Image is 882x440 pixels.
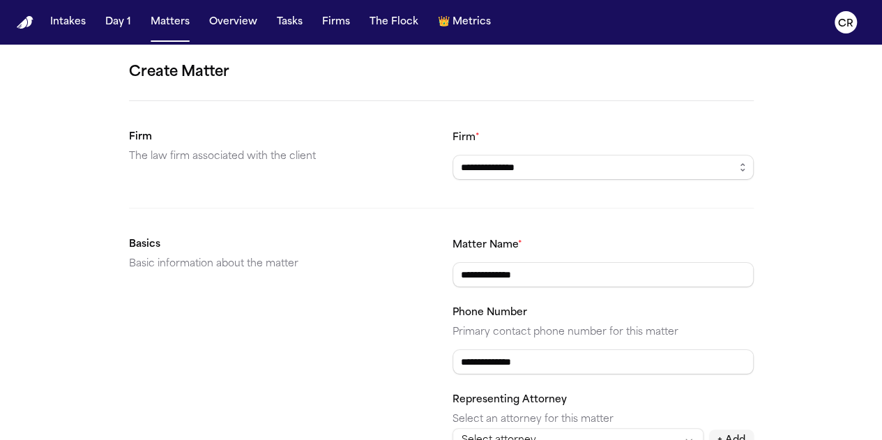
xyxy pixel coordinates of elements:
[100,10,137,35] button: Day 1
[129,149,430,165] p: The law firm associated with the client
[453,411,754,428] p: Select an attorney for this matter
[453,155,754,180] input: Select a firm
[453,308,527,318] label: Phone Number
[453,395,567,405] label: Representing Attorney
[129,61,754,84] h1: Create Matter
[17,16,33,29] a: Home
[129,236,430,253] h2: Basics
[432,10,496,35] button: crownMetrics
[271,10,308,35] button: Tasks
[45,10,91,35] button: Intakes
[453,132,480,143] label: Firm
[129,256,430,273] p: Basic information about the matter
[204,10,263,35] button: Overview
[145,10,195,35] button: Matters
[453,240,522,250] label: Matter Name
[17,16,33,29] img: Finch Logo
[364,10,424,35] button: The Flock
[317,10,356,35] button: Firms
[129,129,430,146] h2: Firm
[453,324,754,341] p: Primary contact phone number for this matter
